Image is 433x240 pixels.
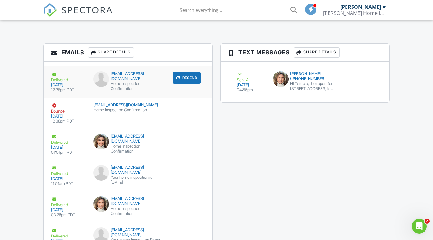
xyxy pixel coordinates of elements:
div: Delivered [51,196,86,207]
a: Delivered [DATE] 01:01pm PDT [EMAIL_ADDRESS][DOMAIN_NAME] Home Inspection Confirmation [44,129,212,160]
div: [DATE] [51,145,86,150]
div: [EMAIL_ADDRESS][DOMAIN_NAME] [93,134,163,144]
div: Home Inspection Confirmation [93,81,163,91]
img: default-user-f0147aede5fd5fa78ca7ade42f37bd4542148d508eef1c3d3ea960f66861d68b.jpg [93,165,109,181]
div: Hi Temple, the report for [STREET_ADDRESS] is ready: [URL][DOMAIN_NAME] - [PERSON_NAME] [PHONE_NU... [290,81,337,91]
div: 03:28pm PDT [51,212,86,217]
div: Delivered [51,165,86,176]
iframe: Intercom live chat [412,219,427,234]
span: 2 [425,219,430,224]
a: Bounce [DATE] 12:38pm PDT [EMAIL_ADDRESS][DOMAIN_NAME] Home Inspection Confirmation [44,97,212,129]
div: Share Details [294,47,340,57]
div: Share Details [88,47,134,57]
div: [EMAIL_ADDRESS][DOMAIN_NAME] [93,227,163,237]
div: 01:01pm PDT [51,150,86,155]
img: The Best Home Inspection Software - Spectora [43,3,57,17]
div: Home Inspection Confirmation [93,144,163,154]
div: Bounce [51,102,86,114]
div: [DATE] [51,82,86,87]
div: Sent At [237,71,265,82]
div: [DATE] [51,114,86,119]
img: default-user-f0147aede5fd5fa78ca7ade42f37bd4542148d508eef1c3d3ea960f66861d68b.jpg [93,71,109,87]
div: [PERSON_NAME] [340,4,381,10]
div: Ward Home Inspection LLC [323,10,386,16]
div: [PERSON_NAME] ([PHONE_NUMBER]) [273,71,337,81]
a: Delivered [DATE] 12:38pm PDT [EMAIL_ADDRESS][DOMAIN_NAME] Home Inspection Confirmation Resend [44,66,212,97]
div: 12:38pm PDT [51,119,86,124]
div: [EMAIL_ADDRESS][DOMAIN_NAME] [93,165,163,175]
div: [DATE] [51,207,86,212]
div: 04:56pm [237,87,265,92]
div: Delivered [51,227,86,239]
div: [EMAIL_ADDRESS][DOMAIN_NAME] [93,196,163,206]
div: [EMAIL_ADDRESS][DOMAIN_NAME] [93,102,163,107]
a: Sent At [DATE] 04:56pm [PERSON_NAME] ([PHONE_NUMBER]) Hi Temple, the report for [STREET_ADDRESS] ... [228,66,382,97]
div: Home Inspection Confirmation [93,107,163,112]
div: Delivered [51,71,86,82]
h3: Text Messages [221,44,389,62]
div: [DATE] [237,82,265,87]
img: data [93,196,109,212]
a: Delivered [DATE] 11:01am PDT [EMAIL_ADDRESS][DOMAIN_NAME] Your home inspection is [DATE] [44,160,212,191]
div: 12:38pm PDT [51,87,86,92]
div: [EMAIL_ADDRESS][DOMAIN_NAME] [93,71,163,81]
div: Delivered [51,134,86,145]
div: Home Inspection Confirmation [93,206,163,216]
div: [DATE] [51,176,86,181]
h3: Emails [44,44,212,62]
span: SPECTORA [61,3,113,16]
div: 11:01am PDT [51,181,86,186]
input: Search everything... [175,4,300,16]
img: data [93,134,109,149]
button: Resend [173,72,201,84]
a: Delivered [DATE] 03:28pm PDT [EMAIL_ADDRESS][DOMAIN_NAME] Home Inspection Confirmation [44,191,212,222]
a: SPECTORA [43,8,113,22]
div: Your home inspection is [DATE] [93,175,163,185]
img: data [273,71,289,87]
